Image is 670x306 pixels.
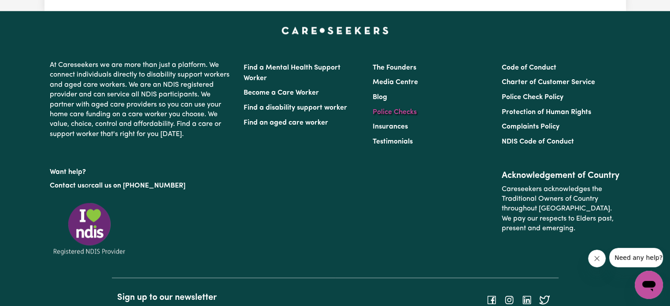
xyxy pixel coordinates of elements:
a: Follow Careseekers on Facebook [486,296,497,303]
a: Find a disability support worker [244,104,347,111]
a: Follow Careseekers on Twitter [539,296,550,303]
a: Find a Mental Health Support Worker [244,64,341,82]
a: Become a Care Worker [244,89,319,96]
iframe: Button to launch messaging window [635,271,663,299]
a: Contact us [50,182,85,189]
a: Media Centre [373,79,418,86]
p: Careseekers acknowledges the Traditional Owners of Country throughout [GEOGRAPHIC_DATA]. We pay o... [502,181,620,237]
p: or [50,177,233,194]
img: Registered NDIS provider [50,201,129,256]
a: Follow Careseekers on LinkedIn [522,296,532,303]
a: Testimonials [373,138,413,145]
p: At Careseekers we are more than just a platform. We connect individuals directly to disability su... [50,57,233,143]
a: Code of Conduct [502,64,556,71]
a: Police Check Policy [502,94,563,101]
a: Careseekers home page [281,27,389,34]
a: Complaints Policy [502,123,559,130]
iframe: Message from company [609,248,663,267]
a: call us on [PHONE_NUMBER] [91,182,185,189]
a: NDIS Code of Conduct [502,138,574,145]
a: Find an aged care worker [244,119,328,126]
h2: Acknowledgement of Country [502,170,620,181]
a: Protection of Human Rights [502,109,591,116]
a: Police Checks [373,109,417,116]
p: Want help? [50,164,233,177]
h2: Sign up to our newsletter [117,292,330,303]
a: Charter of Customer Service [502,79,595,86]
iframe: Close message [588,250,606,267]
a: Insurances [373,123,408,130]
a: Blog [373,94,387,101]
a: The Founders [373,64,416,71]
a: Follow Careseekers on Instagram [504,296,515,303]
